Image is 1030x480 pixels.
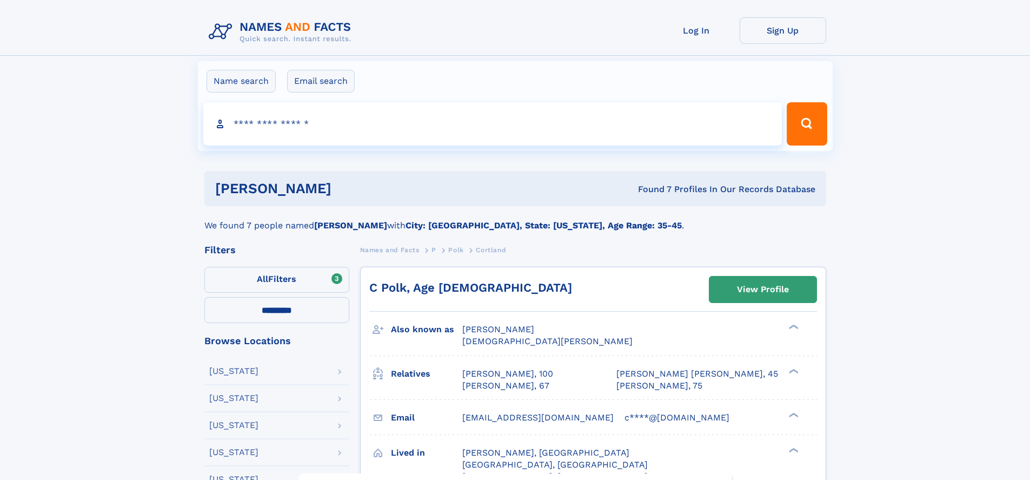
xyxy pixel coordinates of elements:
span: [EMAIL_ADDRESS][DOMAIN_NAME] [462,412,614,423]
div: ❯ [786,411,799,418]
a: [PERSON_NAME], 75 [616,380,702,392]
label: Name search [207,70,276,93]
a: View Profile [709,277,816,303]
img: Logo Names and Facts [204,17,360,47]
a: [PERSON_NAME], 100 [462,368,553,380]
a: [PERSON_NAME] [PERSON_NAME], 45 [616,368,778,380]
a: [PERSON_NAME], 67 [462,380,549,392]
div: ❯ [786,324,799,331]
h3: Email [391,409,462,427]
a: C Polk, Age [DEMOGRAPHIC_DATA] [369,281,572,294]
label: Email search [287,70,355,93]
b: City: [GEOGRAPHIC_DATA], State: [US_STATE], Age Range: 35-45 [406,220,682,231]
span: Polk [448,246,463,254]
span: P [431,246,436,254]
div: ❯ [786,446,799,453]
span: All [257,274,268,284]
span: [DEMOGRAPHIC_DATA][PERSON_NAME] [462,336,633,346]
a: P [431,243,436,257]
div: [US_STATE] [209,448,258,457]
div: [US_STATE] [209,421,258,430]
h3: Relatives [391,365,462,383]
a: Log In [653,17,740,44]
span: Cortland [476,246,506,254]
div: [US_STATE] [209,394,258,403]
div: [US_STATE] [209,367,258,376]
div: View Profile [737,277,789,302]
a: Names and Facts [360,243,420,257]
label: Filters [204,267,349,293]
div: ❯ [786,367,799,374]
div: Found 7 Profiles In Our Records Database [484,183,815,195]
a: Polk [448,243,463,257]
div: Browse Locations [204,336,349,346]
div: We found 7 people named with . [204,206,826,232]
b: [PERSON_NAME] [314,220,387,231]
div: Filters [204,245,349,255]
a: Sign Up [740,17,826,44]
h3: Lived in [391,444,462,462]
h1: [PERSON_NAME] [215,182,485,195]
span: [PERSON_NAME] [462,324,534,334]
span: [GEOGRAPHIC_DATA], [GEOGRAPHIC_DATA] [462,459,648,470]
button: Search Button [787,102,827,146]
span: [PERSON_NAME], [GEOGRAPHIC_DATA] [462,448,629,458]
input: search input [203,102,782,146]
h3: Also known as [391,320,462,339]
